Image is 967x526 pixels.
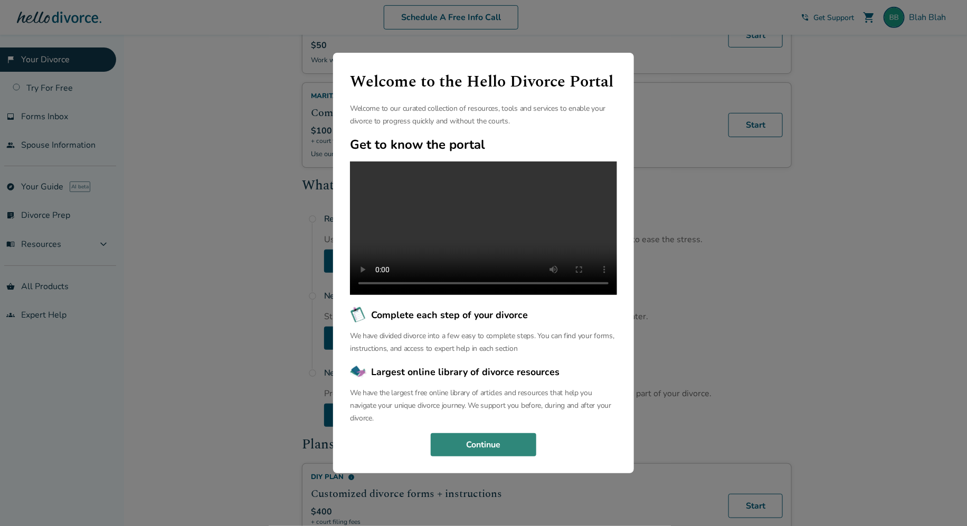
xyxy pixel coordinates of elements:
h1: Welcome to the Hello Divorce Portal [350,70,617,94]
h2: Get to know the portal [350,136,617,153]
p: We have divided divorce into a few easy to complete steps. You can find your forms, instructions,... [350,330,617,355]
img: Largest online library of divorce resources [350,364,367,380]
img: Complete each step of your divorce [350,307,367,323]
span: Largest online library of divorce resources [371,365,560,379]
p: We have the largest free online library of articles and resources that help you navigate your uni... [350,387,617,425]
p: Welcome to our curated collection of resources, tools and services to enable your divorce to prog... [350,102,617,128]
span: Complete each step of your divorce [371,308,528,322]
iframe: Chat Widget [914,475,967,526]
button: Continue [431,433,536,456]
